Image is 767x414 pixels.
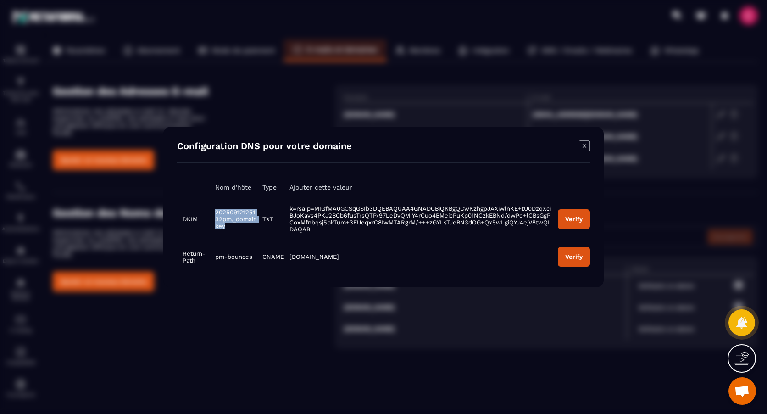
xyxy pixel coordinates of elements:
div: Verify [565,216,583,223]
button: Verify [558,209,590,229]
td: DKIM [177,198,210,240]
td: CNAME [257,240,284,274]
span: pm-bounces [215,253,252,260]
td: TXT [257,198,284,240]
button: Verify [558,247,590,267]
div: Verify [565,253,583,260]
span: 20250912125132pm._domainkey [215,209,257,229]
td: Return-Path [177,240,210,274]
h4: Configuration DNS pour votre domaine [177,140,352,153]
th: Type [257,177,284,198]
span: [DOMAIN_NAME] [289,253,339,260]
div: Ouvrir le chat [728,377,756,405]
th: Nom d'hôte [210,177,257,198]
span: k=rsa;p=MIGfMA0GCSqGSIb3DQEBAQUAA4GNADCBiQKBgQCwKzhgpJAXiwlnKE+tU0DzqXciBJoKavs4PKJ2BCb6fusTrsQTP... [289,205,551,233]
th: Ajouter cette valeur [284,177,552,198]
